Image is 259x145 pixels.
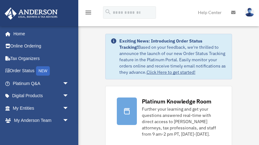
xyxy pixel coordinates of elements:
[85,9,92,16] i: menu
[85,11,92,16] a: menu
[63,114,75,127] span: arrow_drop_down
[3,7,60,20] img: Anderson Advisors Platinum Portal
[105,8,111,15] i: search
[36,66,50,76] div: NEW
[4,52,78,65] a: Tax Organizers
[63,102,75,115] span: arrow_drop_down
[4,102,78,114] a: My Entitiesarrow_drop_down
[4,65,78,77] a: Order StatusNEW
[63,90,75,102] span: arrow_drop_down
[119,38,227,75] div: Based on your feedback, we're thrilled to announce the launch of our new Order Status Tracking fe...
[4,114,78,127] a: My Anderson Teamarrow_drop_down
[63,77,75,90] span: arrow_drop_down
[4,40,78,52] a: Online Ordering
[245,8,254,17] img: User Pic
[142,106,221,137] div: Further your learning and get your questions answered real-time with direct access to [PERSON_NAM...
[4,77,78,90] a: Platinum Q&Aarrow_drop_down
[142,97,211,105] div: Platinum Knowledge Room
[147,69,195,75] a: Click Here to get started!
[4,27,75,40] a: Home
[4,90,78,102] a: Digital Productsarrow_drop_down
[119,38,202,50] strong: Exciting News: Introducing Order Status Tracking!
